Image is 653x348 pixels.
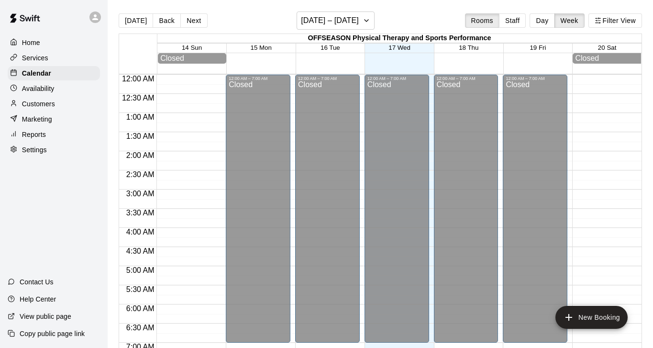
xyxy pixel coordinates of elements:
button: Rooms [465,13,499,28]
span: 2:00 AM [124,151,157,159]
p: Marketing [22,114,52,124]
div: 12:00 AM – 7:00 AM: Closed [365,75,429,343]
div: 12:00 AM – 7:00 AM [437,76,496,81]
div: 12:00 AM – 7:00 AM: Closed [295,75,360,343]
span: 12:30 AM [120,94,157,102]
div: Closed [367,81,426,346]
button: 18 Thu [459,44,478,51]
div: 12:00 AM – 7:00 AM: Closed [503,75,567,343]
div: OFFSEASON Physical Therapy and Sports Performance [157,34,642,43]
a: Calendar [8,66,100,80]
span: 4:30 AM [124,247,157,255]
div: Closed [229,81,288,346]
p: Contact Us [20,277,54,287]
button: [DATE] [119,13,153,28]
a: Services [8,51,100,65]
div: Closed [506,81,564,346]
span: 1:30 AM [124,132,157,140]
span: 6:30 AM [124,324,157,332]
span: 2:30 AM [124,170,157,179]
button: Back [153,13,181,28]
div: Closed [160,54,224,63]
div: 12:00 AM – 7:00 AM: Closed [434,75,498,343]
a: Settings [8,143,100,157]
button: Next [180,13,207,28]
div: 12:00 AM – 7:00 AM [367,76,426,81]
p: Availability [22,84,55,93]
p: Home [22,38,40,47]
h6: [DATE] – [DATE] [301,14,359,27]
button: 15 Mon [250,44,271,51]
button: 16 Tue [321,44,340,51]
a: Home [8,35,100,50]
a: Availability [8,81,100,96]
div: 12:00 AM – 7:00 AM [298,76,357,81]
button: Week [554,13,585,28]
p: Calendar [22,68,51,78]
button: 19 Fri [530,44,546,51]
button: Staff [499,13,526,28]
span: 3:00 AM [124,190,157,198]
button: Filter View [588,13,642,28]
div: Closed [575,54,639,63]
div: Closed [437,81,496,346]
span: 3:30 AM [124,209,157,217]
div: 12:00 AM – 7:00 AM: Closed [226,75,290,343]
div: 12:00 AM – 7:00 AM [506,76,564,81]
span: 12:00 AM [120,75,157,83]
button: 20 Sat [598,44,617,51]
p: Services [22,53,48,63]
button: [DATE] – [DATE] [297,11,375,30]
a: Reports [8,127,100,142]
p: View public page [20,312,71,321]
button: add [555,306,628,329]
button: Day [530,13,554,28]
span: 6:00 AM [124,304,157,313]
p: Help Center [20,294,56,304]
p: Settings [22,145,47,155]
div: Closed [298,81,357,346]
span: 1:00 AM [124,113,157,121]
div: 12:00 AM – 7:00 AM [229,76,288,81]
p: Customers [22,99,55,109]
span: 5:30 AM [124,285,157,293]
span: 5:00 AM [124,266,157,274]
button: 14 Sun [182,44,202,51]
a: Marketing [8,112,100,126]
p: Copy public page link [20,329,85,338]
a: Customers [8,97,100,111]
button: 17 Wed [388,44,410,51]
span: 4:00 AM [124,228,157,236]
p: Reports [22,130,46,139]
